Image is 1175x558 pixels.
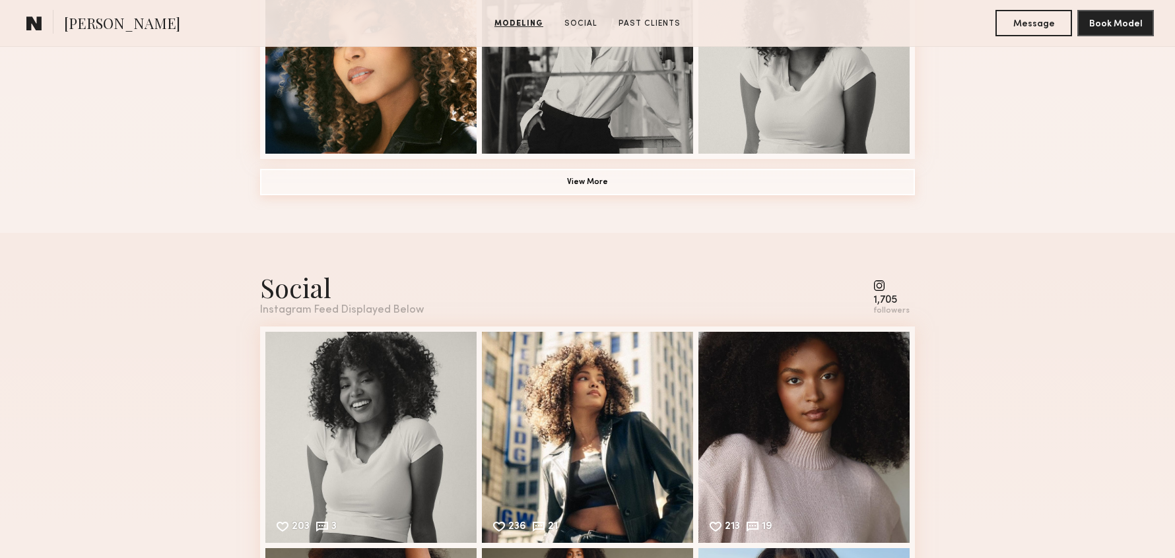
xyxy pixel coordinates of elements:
div: 203 [292,522,310,534]
div: 21 [548,522,558,534]
a: Book Model [1077,17,1154,28]
a: Social [559,18,603,30]
div: 3 [331,522,337,534]
div: 19 [762,522,772,534]
button: View More [260,169,915,195]
div: Instagram Feed Displayed Below [260,305,424,316]
button: Book Model [1077,10,1154,36]
a: Past Clients [613,18,686,30]
div: Social [260,270,424,305]
div: 1,705 [873,295,910,305]
div: followers [873,306,910,316]
a: Modeling [489,18,549,30]
span: [PERSON_NAME] [64,13,180,36]
div: 213 [725,522,740,534]
div: 236 [508,522,526,534]
button: Message [995,10,1072,36]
